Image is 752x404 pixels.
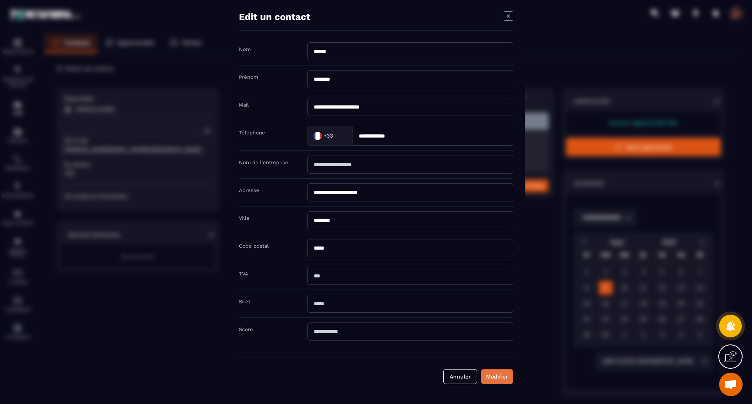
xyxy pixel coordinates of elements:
label: Ville [239,215,249,221]
h4: Edit un contact [239,11,310,22]
button: Modifier [481,369,513,384]
label: Score [239,326,253,332]
label: Nom [239,46,251,52]
div: Search for option [307,126,352,146]
label: Code postal [239,243,269,249]
label: Nom de l'entreprise [239,159,288,165]
label: TVA [239,271,248,277]
label: Adresse [239,187,259,193]
img: Country Flag [310,128,325,143]
button: Annuler [443,369,477,384]
span: +33 [324,132,333,139]
label: Prénom [239,74,258,80]
label: Mail [239,102,249,108]
input: Search for option [334,130,344,141]
label: Téléphone [239,130,265,136]
div: Ouvrir le chat [719,373,743,396]
label: Siret [239,299,250,304]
